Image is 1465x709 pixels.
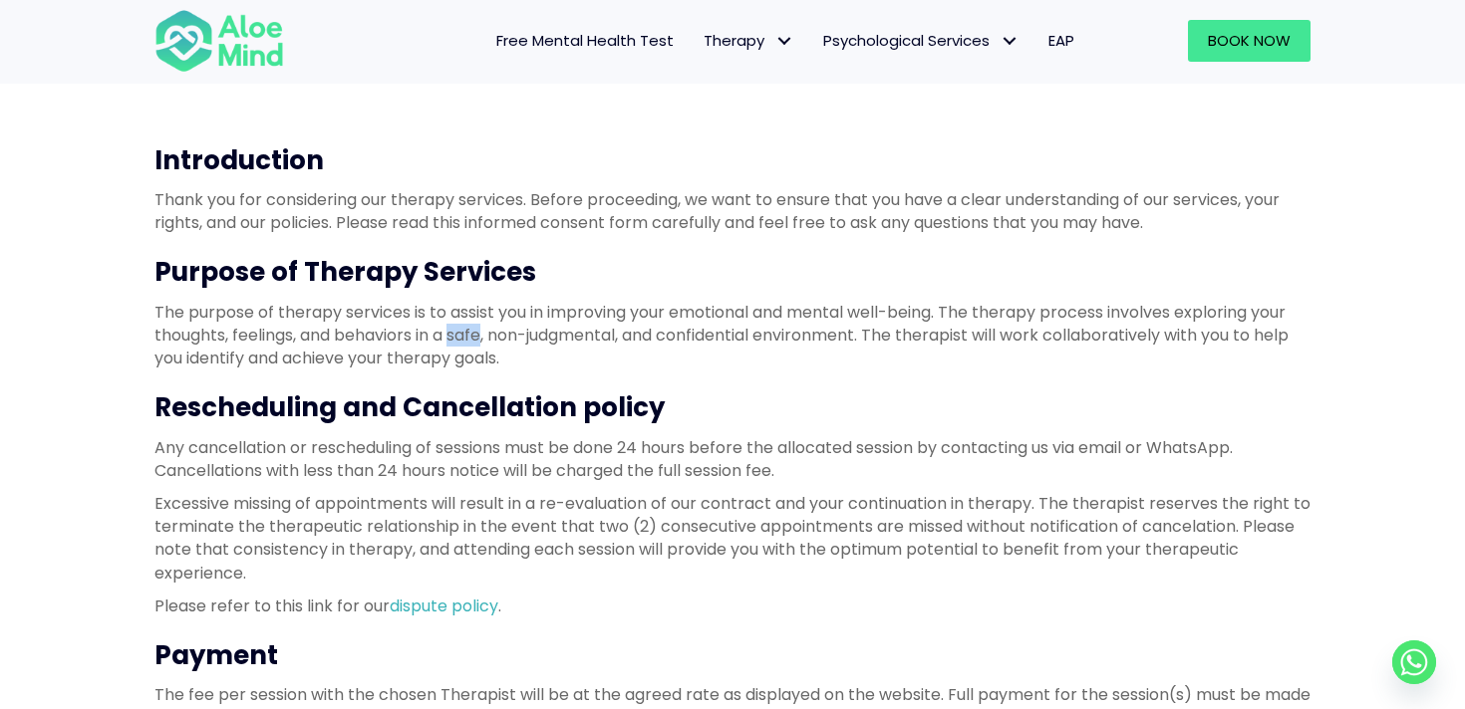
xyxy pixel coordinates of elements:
img: Aloe mind Logo [154,8,284,74]
span: Therapy [704,30,793,51]
a: dispute policy [390,594,498,617]
span: Free Mental Health Test [496,30,674,51]
a: Free Mental Health Test [481,20,689,62]
nav: Menu [310,20,1089,62]
h3: Payment [154,637,1311,673]
p: Thank you for considering our therapy services. Before proceeding, we want to ensure that you hav... [154,188,1311,234]
p: Any cancellation or rescheduling of sessions must be done 24 hours before the allocated session b... [154,436,1311,482]
a: TherapyTherapy: submenu [689,20,808,62]
span: Book Now [1208,30,1291,51]
p: Excessive missing of appointments will result in a re-evaluation of our contract and your continu... [154,492,1311,585]
a: Book Now [1188,20,1311,62]
a: Whatsapp [1392,640,1436,684]
p: The purpose of therapy services is to assist you in improving your emotional and mental well-bein... [154,301,1311,370]
h3: Rescheduling and Cancellation policy [154,389,1311,425]
h3: Introduction [154,142,1311,178]
span: Therapy: submenu [769,27,798,56]
a: Psychological ServicesPsychological Services: submenu [808,20,1033,62]
p: Please refer to this link for our . [154,594,1311,617]
a: EAP [1033,20,1089,62]
span: Psychological Services [823,30,1019,51]
h3: Purpose of Therapy Services [154,254,1311,290]
span: EAP [1048,30,1074,51]
span: Psychological Services: submenu [995,27,1024,56]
